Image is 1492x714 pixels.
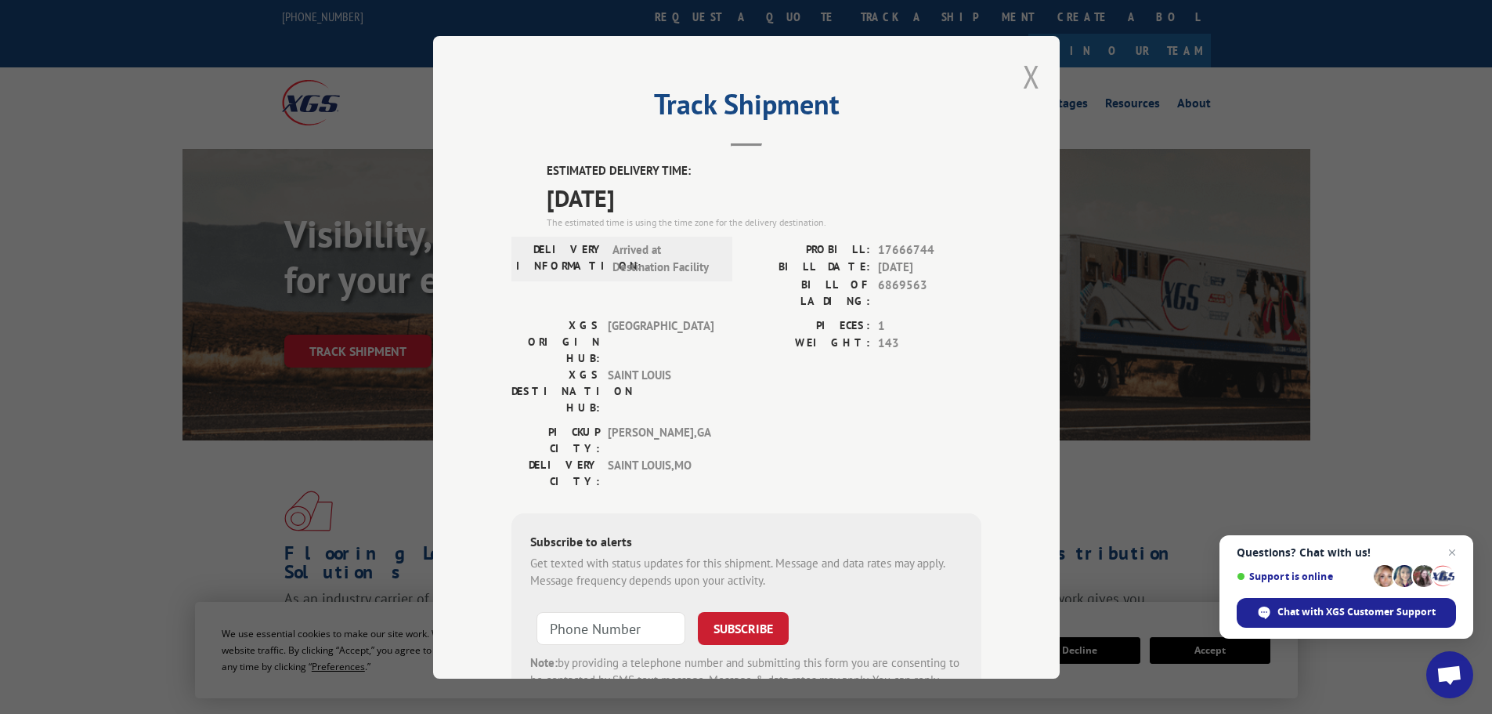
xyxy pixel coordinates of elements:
span: [DATE] [878,259,981,277]
label: WEIGHT: [746,335,870,353]
label: DELIVERY CITY: [511,456,600,489]
input: Phone Number [536,611,685,644]
span: SAINT LOUIS [608,366,713,415]
button: Close modal [1023,56,1040,97]
span: SAINT LOUIS , MO [608,456,713,489]
span: Questions? Chat with us! [1237,546,1456,559]
span: 17666744 [878,241,981,259]
span: Chat with XGS Customer Support [1277,605,1436,619]
div: The estimated time is using the time zone for the delivery destination. [547,215,981,229]
div: Chat with XGS Customer Support [1237,598,1456,628]
strong: Note: [530,654,558,669]
label: DELIVERY INFORMATION: [516,241,605,276]
label: XGS ORIGIN HUB: [511,317,600,366]
div: by providing a telephone number and submitting this form you are consenting to be contacted by SM... [530,654,963,707]
span: Support is online [1237,571,1368,582]
span: Close chat [1443,543,1461,562]
div: Subscribe to alerts [530,531,963,554]
span: 143 [878,335,981,353]
label: BILL DATE: [746,259,870,277]
button: SUBSCRIBE [698,611,789,644]
span: [DATE] [547,179,981,215]
label: PROBILL: [746,241,870,259]
div: Get texted with status updates for this shipment. Message and data rates may apply. Message frequ... [530,554,963,589]
span: 1 [878,317,981,335]
label: XGS DESTINATION HUB: [511,366,600,415]
span: Arrived at Destination Facility [612,241,718,276]
label: PIECES: [746,317,870,335]
span: 6869563 [878,276,981,309]
label: BILL OF LADING: [746,276,870,309]
div: Open chat [1426,651,1473,698]
h2: Track Shipment [511,93,981,123]
label: ESTIMATED DELIVERY TIME: [547,162,981,180]
label: PICKUP CITY: [511,423,600,456]
span: [GEOGRAPHIC_DATA] [608,317,713,366]
span: [PERSON_NAME] , GA [608,423,713,456]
